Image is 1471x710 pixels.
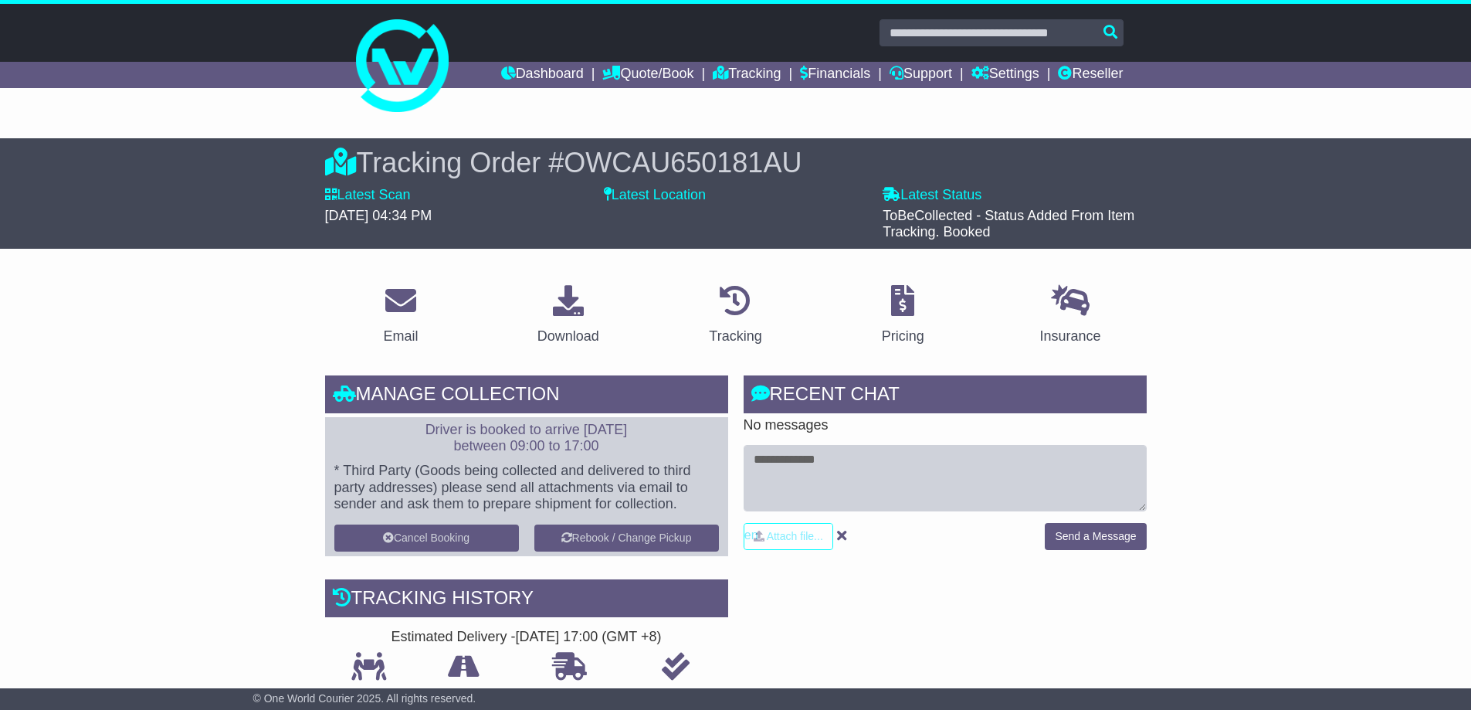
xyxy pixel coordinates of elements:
a: Dashboard [501,62,584,88]
label: Latest Location [604,187,706,204]
span: © One World Courier 2025. All rights reserved. [253,692,476,705]
div: RECENT CHAT [744,375,1147,417]
div: Email [383,326,418,347]
div: Estimated Delivery - [325,629,728,646]
a: Pricing [872,280,934,352]
div: Tracking history [325,579,728,621]
div: Pricing [882,326,924,347]
span: ToBeCollected - Status Added From Item Tracking. Booked [883,208,1134,240]
button: Rebook / Change Pickup [534,525,719,552]
a: Tracking [699,280,771,352]
button: Cancel Booking [334,525,519,552]
a: Support [890,62,952,88]
label: Latest Scan [325,187,411,204]
button: Send a Message [1045,523,1146,550]
div: Tracking Order # [325,146,1147,179]
a: Reseller [1058,62,1123,88]
a: Tracking [713,62,781,88]
a: Quote/Book [602,62,693,88]
div: Manage collection [325,375,728,417]
span: [DATE] 04:34 PM [325,208,432,223]
span: OWCAU650181AU [564,147,802,178]
a: Email [373,280,428,352]
p: Driver is booked to arrive [DATE] between 09:00 to 17:00 [334,422,719,455]
p: * Third Party (Goods being collected and delivered to third party addresses) please send all atta... [334,463,719,513]
div: Download [537,326,599,347]
a: Insurance [1030,280,1111,352]
a: Financials [800,62,870,88]
div: [DATE] 17:00 (GMT +8) [516,629,662,646]
label: Latest Status [883,187,981,204]
div: Insurance [1040,326,1101,347]
a: Download [527,280,609,352]
p: No messages [744,417,1147,434]
a: Settings [971,62,1039,88]
div: Tracking [709,326,761,347]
